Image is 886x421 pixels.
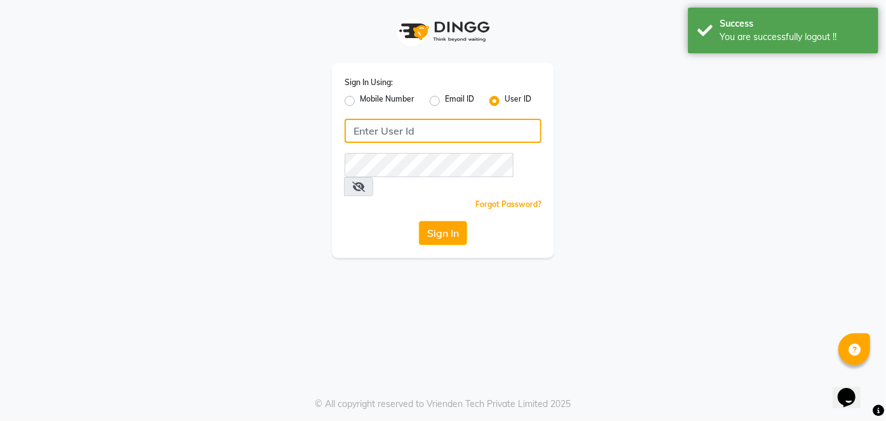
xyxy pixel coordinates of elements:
[345,77,393,88] label: Sign In Using:
[445,93,474,109] label: Email ID
[833,370,873,408] iframe: chat widget
[345,119,541,143] input: Username
[360,93,414,109] label: Mobile Number
[392,13,494,50] img: logo1.svg
[345,153,513,177] input: Username
[720,30,869,44] div: You are successfully logout !!
[475,199,541,209] a: Forgot Password?
[505,93,531,109] label: User ID
[720,17,869,30] div: Success
[419,221,467,245] button: Sign In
